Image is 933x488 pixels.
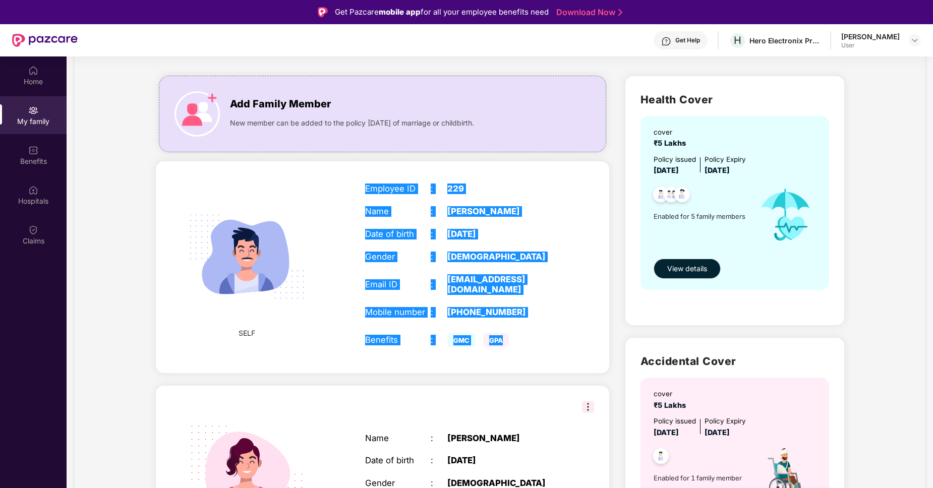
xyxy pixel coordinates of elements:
img: svg+xml;base64,PHN2ZyB4bWxucz0iaHR0cDovL3d3dy53My5vcmcvMjAwMC9zdmciIHdpZHRoPSI0OC45NDMiIGhlaWdodD... [670,184,694,208]
div: : [431,335,447,345]
img: Stroke [618,7,622,18]
span: GMC [447,333,476,347]
div: : [431,229,447,239]
img: svg+xml;base64,PHN2ZyB4bWxucz0iaHR0cDovL3d3dy53My5vcmcvMjAwMC9zdmciIHdpZHRoPSI0OC45MTUiIGhlaWdodD... [659,184,684,208]
img: svg+xml;base64,PHN2ZyB4bWxucz0iaHR0cDovL3d3dy53My5vcmcvMjAwMC9zdmciIHdpZHRoPSI0OC45NDMiIGhlaWdodD... [649,184,673,208]
h2: Health Cover [640,91,829,108]
button: View details [654,259,721,279]
div: Get Help [675,36,700,44]
img: icon [174,91,220,137]
img: svg+xml;base64,PHN2ZyBpZD0iSG9zcGl0YWxzIiB4bWxucz0iaHR0cDovL3d3dy53My5vcmcvMjAwMC9zdmciIHdpZHRoPS... [28,185,38,195]
div: Name [365,207,431,217]
strong: mobile app [379,7,421,17]
span: ₹5 Lakhs [654,139,690,147]
img: Logo [318,7,328,17]
div: : [431,280,447,290]
div: User [841,41,900,49]
div: : [431,456,447,466]
img: svg+xml;base64,PHN2ZyB3aWR0aD0iMjAiIGhlaWdodD0iMjAiIHZpZXdCb3g9IjAgMCAyMCAyMCIgZmlsbD0ibm9uZSIgeG... [28,105,38,115]
span: H [734,34,741,46]
div: : [431,252,447,262]
img: svg+xml;base64,PHN2ZyBpZD0iRHJvcGRvd24tMzJ4MzIiIHhtbG5zPSJodHRwOi8vd3d3LnczLm9yZy8yMDAwL3N2ZyIgd2... [911,36,919,44]
img: svg+xml;base64,PHN2ZyBpZD0iSG9tZSIgeG1sbnM9Imh0dHA6Ly93d3cudzMub3JnLzIwMDAvc3ZnIiB3aWR0aD0iMjAiIG... [28,66,38,76]
div: cover [654,389,690,399]
div: [PERSON_NAME] [841,32,900,41]
h2: Accidental Cover [640,353,829,370]
div: [PERSON_NAME] [447,207,562,217]
div: Policy issued [654,416,696,426]
div: Get Pazcare for all your employee benefits need [335,6,549,18]
div: Benefits [365,335,431,345]
div: Name [365,434,431,444]
img: svg+xml;base64,PHN2ZyBpZD0iSGVscC0zMngzMiIgeG1sbnM9Imh0dHA6Ly93d3cudzMub3JnLzIwMDAvc3ZnIiB3aWR0aD... [661,36,671,46]
div: cover [654,127,690,138]
div: [PHONE_NUMBER] [447,308,562,318]
img: svg+xml;base64,PHN2ZyB3aWR0aD0iMzIiIGhlaWdodD0iMzIiIHZpZXdCb3g9IjAgMCAzMiAzMiIgZmlsbD0ibm9uZSIgeG... [582,401,594,413]
span: View details [667,263,707,274]
div: Mobile number [365,308,431,318]
div: : [431,308,447,318]
div: [DATE] [447,229,562,239]
div: Employee ID [365,184,431,194]
div: Date of birth [365,456,431,466]
span: ₹5 Lakhs [654,401,690,409]
img: svg+xml;base64,PHN2ZyB4bWxucz0iaHR0cDovL3d3dy53My5vcmcvMjAwMC9zdmciIHdpZHRoPSI0OC45NDMiIGhlaWdodD... [649,445,673,470]
a: Download Now [556,7,619,18]
div: Gender [365,252,431,262]
span: [DATE] [705,428,730,437]
span: New member can be added to the policy [DATE] of marriage or childbirth. [230,117,474,129]
span: Enabled for 5 family members [654,211,749,221]
img: svg+xml;base64,PHN2ZyBpZD0iQmVuZWZpdHMiIHhtbG5zPSJodHRwOi8vd3d3LnczLm9yZy8yMDAwL3N2ZyIgd2lkdGg9Ij... [28,145,38,155]
span: GPA [483,333,509,347]
span: [DATE] [654,166,679,174]
span: Enabled for 1 family member [654,473,749,483]
div: [PERSON_NAME] [447,434,562,444]
img: svg+xml;base64,PHN2ZyBpZD0iQ2xhaW0iIHhtbG5zPSJodHRwOi8vd3d3LnczLm9yZy8yMDAwL3N2ZyIgd2lkdGg9IjIwIi... [28,225,38,235]
div: Policy Expiry [705,154,746,165]
div: : [431,184,447,194]
div: Policy Expiry [705,416,746,426]
img: icon [749,176,822,254]
div: [DATE] [447,456,562,466]
img: New Pazcare Logo [12,34,78,47]
div: Email ID [365,280,431,290]
span: Add Family Member [230,96,331,112]
img: svg+xml;base64,PHN2ZyB4bWxucz0iaHR0cDovL3d3dy53My5vcmcvMjAwMC9zdmciIHdpZHRoPSIyMjQiIGhlaWdodD0iMT... [176,186,318,328]
div: Date of birth [365,229,431,239]
div: [DEMOGRAPHIC_DATA] [447,252,562,262]
div: Policy issued [654,154,696,165]
div: [EMAIL_ADDRESS][DOMAIN_NAME] [447,275,562,295]
div: : [431,207,447,217]
span: [DATE] [654,428,679,437]
div: : [431,434,447,444]
span: SELF [239,328,255,339]
span: [DATE] [705,166,730,174]
div: 229 [447,184,562,194]
div: Hero Electronix Private Limited [749,36,820,45]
